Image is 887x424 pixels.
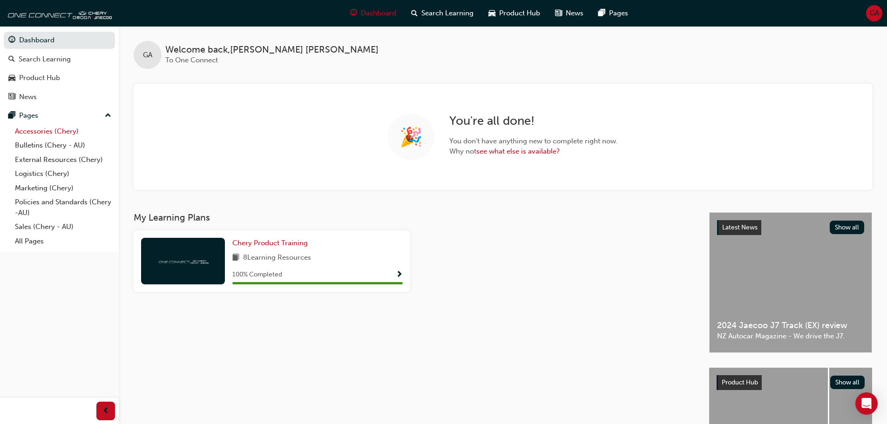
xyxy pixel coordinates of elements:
[361,8,396,19] span: Dashboard
[404,4,481,23] a: search-iconSearch Learning
[5,4,112,22] img: oneconnect
[11,124,115,139] a: Accessories (Chery)
[19,54,71,65] div: Search Learning
[499,8,540,19] span: Product Hub
[11,153,115,167] a: External Resources (Chery)
[105,110,111,122] span: up-icon
[411,7,418,19] span: search-icon
[232,252,239,264] span: book-icon
[4,30,115,107] button: DashboardSearch LearningProduct HubNews
[8,112,15,120] span: pages-icon
[232,238,311,249] a: Chery Product Training
[8,36,15,45] span: guage-icon
[350,7,357,19] span: guage-icon
[19,73,60,83] div: Product Hub
[8,93,15,101] span: news-icon
[165,56,218,64] span: To One Connect
[449,146,618,157] span: Why not
[717,220,864,235] a: Latest NewsShow all
[591,4,636,23] a: pages-iconPages
[449,136,618,147] span: You don ' t have anything new to complete right now.
[396,269,403,281] button: Show Progress
[830,221,865,234] button: Show all
[866,5,882,21] button: GA
[11,167,115,181] a: Logistics (Chery)
[481,4,548,23] a: car-iconProduct Hub
[11,234,115,249] a: All Pages
[4,51,115,68] a: Search Learning
[722,223,758,231] span: Latest News
[4,107,115,124] button: Pages
[717,320,864,331] span: 2024 Jaecoo J7 Track (EX) review
[11,195,115,220] a: Policies and Standards (Chery -AU)
[855,392,878,415] div: Open Intercom Messenger
[476,147,560,155] a: see what else is available?
[4,88,115,106] a: News
[143,50,152,61] span: GA
[165,45,379,55] span: Welcome back , [PERSON_NAME] [PERSON_NAME]
[709,212,872,353] a: Latest NewsShow all2024 Jaecoo J7 Track (EX) reviewNZ Autocar Magazine - We drive the J7.
[4,69,115,87] a: Product Hub
[830,376,865,389] button: Show all
[11,220,115,234] a: Sales (Chery - AU)
[11,138,115,153] a: Bulletins (Chery - AU)
[232,269,282,280] span: 100 % Completed
[157,256,209,265] img: oneconnect
[722,378,758,386] span: Product Hub
[232,239,308,247] span: Chery Product Training
[488,7,495,19] span: car-icon
[11,181,115,195] a: Marketing (Chery)
[717,375,865,390] a: Product HubShow all
[548,4,591,23] a: news-iconNews
[399,132,423,142] span: 🎉
[396,271,403,279] span: Show Progress
[8,74,15,82] span: car-icon
[870,8,879,19] span: GA
[717,331,864,342] span: NZ Autocar Magazine - We drive the J7.
[102,405,109,417] span: prev-icon
[421,8,474,19] span: Search Learning
[4,32,115,49] a: Dashboard
[343,4,404,23] a: guage-iconDashboard
[555,7,562,19] span: news-icon
[243,252,311,264] span: 8 Learning Resources
[8,55,15,64] span: search-icon
[598,7,605,19] span: pages-icon
[566,8,583,19] span: News
[609,8,628,19] span: Pages
[19,92,37,102] div: News
[19,110,38,121] div: Pages
[134,212,694,223] h3: My Learning Plans
[449,114,618,128] h2: You ' re all done!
